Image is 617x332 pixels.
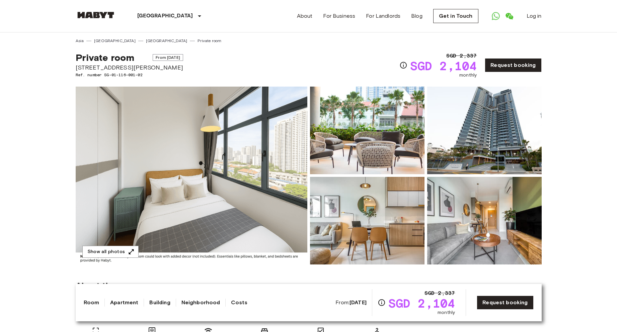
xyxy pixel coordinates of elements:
[503,9,516,23] a: Open WeChat
[94,38,136,44] a: [GEOGRAPHIC_DATA]
[153,54,183,61] span: From [DATE]
[335,299,367,306] span: From:
[527,12,542,20] a: Log in
[149,299,170,307] a: Building
[446,52,477,60] span: SGD 2,337
[459,72,477,79] span: monthly
[427,87,542,174] img: Picture of unit SG-01-116-001-02
[76,72,183,78] span: Ref. number SG-01-116-001-02
[411,12,422,20] a: Blog
[485,58,541,72] a: Request booking
[76,87,307,264] img: Marketing picture of unit SG-01-116-001-02
[198,38,221,44] a: Private room
[489,9,503,23] a: Open WhatsApp
[310,87,425,174] img: Picture of unit SG-01-116-001-02
[388,297,455,309] span: SGD 2,104
[310,177,425,264] img: Picture of unit SG-01-116-001-02
[378,299,386,307] svg: Check cost overview for full price breakdown. Please note that discounts apply to new joiners onl...
[350,299,367,306] b: [DATE]
[76,38,84,44] a: Asia
[366,12,400,20] a: For Landlords
[323,12,355,20] a: For Business
[181,299,220,307] a: Neighborhood
[110,299,138,307] a: Apartment
[297,12,313,20] a: About
[137,12,193,20] p: [GEOGRAPHIC_DATA]
[410,60,477,72] span: SGD 2,104
[76,12,116,18] img: Habyt
[477,296,533,310] a: Request booking
[84,299,99,307] a: Room
[438,309,455,316] span: monthly
[399,61,407,69] svg: Check cost overview for full price breakdown. Please note that discounts apply to new joiners onl...
[76,281,542,291] span: About the room
[231,299,247,307] a: Costs
[82,246,139,258] button: Show all photos
[76,52,135,63] span: Private room
[427,177,542,264] img: Picture of unit SG-01-116-001-02
[433,9,478,23] a: Get in Touch
[425,289,455,297] span: SGD 2,337
[146,38,187,44] a: [GEOGRAPHIC_DATA]
[76,63,183,72] span: [STREET_ADDRESS][PERSON_NAME]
